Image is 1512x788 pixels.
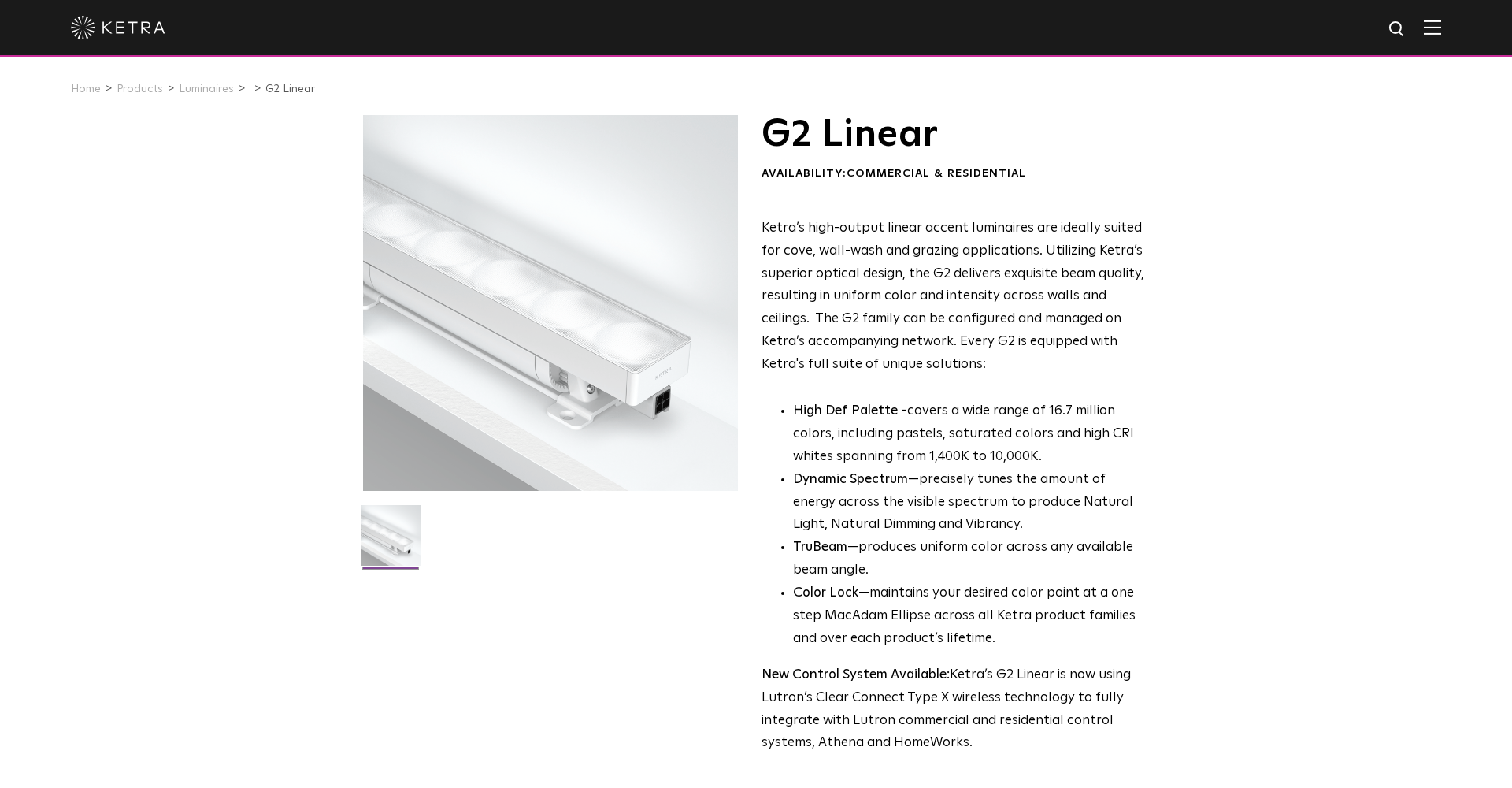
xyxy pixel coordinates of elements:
[71,16,165,39] img: ketra-logo-2019-white
[1424,20,1441,35] img: Hamburger%20Nav.svg
[793,582,1145,651] li: —maintains your desired color point at a one step MacAdam Ellipse across all Ketra product famili...
[762,217,1145,377] p: Ketra’s high-output linear accent luminaires are ideally suited for cove, wall-wash and grazing a...
[762,664,1145,756] p: Ketra’s G2 Linear is now using Lutron’s Clear Connect Type X wireless technology to fully integra...
[117,84,163,95] a: Products
[793,400,1145,469] p: covers a wide range of 16.7 million colors, including pastels, saturated colors and high CRI whit...
[793,541,847,554] strong: TruBeam
[762,668,950,682] strong: New Control System Available:
[793,473,908,486] strong: Dynamic Spectrum
[179,84,234,95] a: Luminaires
[847,168,1026,179] span: Commercial & Residential
[762,115,1145,154] h1: G2 Linear
[762,166,1145,182] div: Availability:
[361,505,421,578] img: G2-Linear-2021-Web-Square
[1388,20,1407,39] img: search icon
[71,84,101,95] a: Home
[265,84,315,95] a: G2 Linear
[793,586,858,600] strong: Color Lock
[793,404,907,418] strong: High Def Palette -
[793,537,1145,582] li: —produces uniform color across any available beam angle.
[793,469,1145,537] li: —precisely tunes the amount of energy across the visible spectrum to produce Natural Light, Natur...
